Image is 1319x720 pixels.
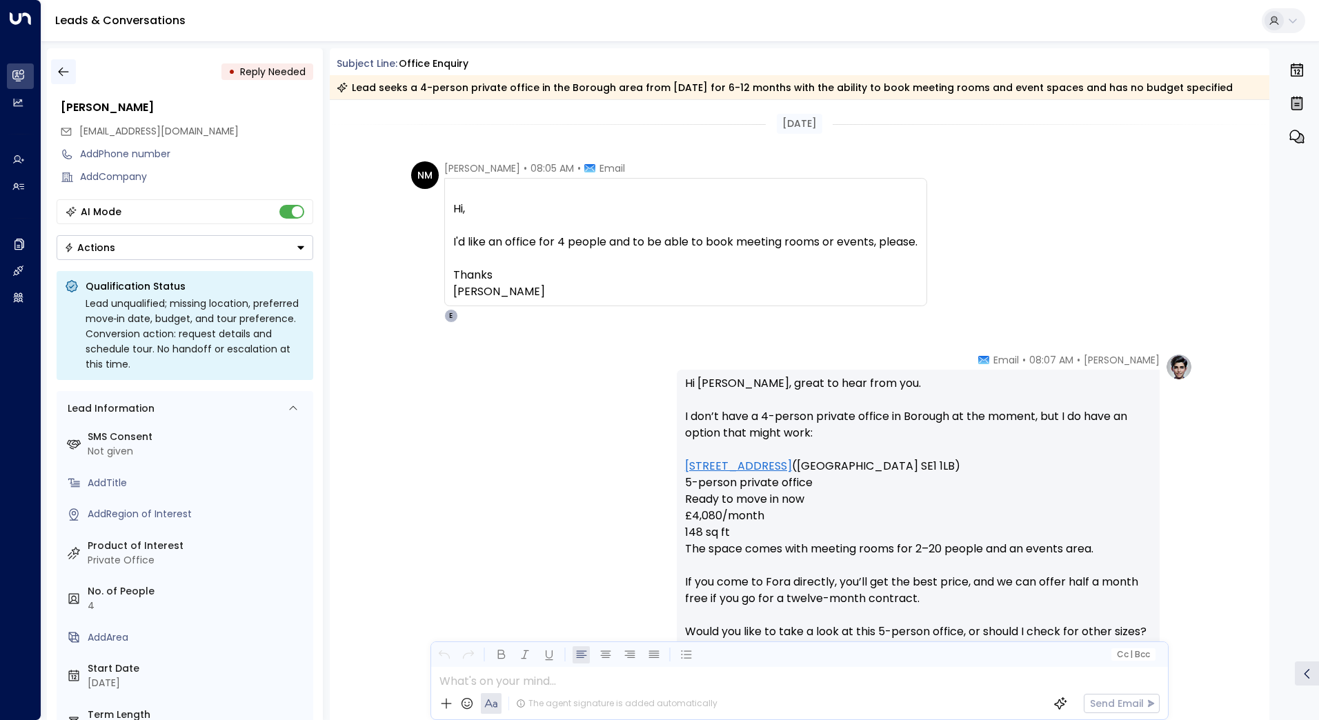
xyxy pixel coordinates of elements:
div: • [228,59,235,84]
div: [DATE] [88,676,308,690]
span: • [1077,353,1080,367]
span: Reply Needed [240,65,306,79]
div: AI Mode [81,205,121,219]
span: • [577,161,581,175]
label: Start Date [88,661,308,676]
label: Product of Interest [88,539,308,553]
div: AddCompany [80,170,313,184]
div: NM [411,161,439,189]
button: Undo [435,646,453,663]
label: No. of People [88,584,308,599]
button: Cc|Bcc [1111,648,1155,661]
div: 4 [88,599,308,613]
div: Not given [88,444,308,459]
p: Qualification Status [86,279,305,293]
button: Redo [459,646,477,663]
div: [DATE] [777,114,822,134]
div: [PERSON_NAME] [453,283,918,300]
div: Office enquiry [399,57,468,71]
span: Subject Line: [337,57,397,70]
div: [PERSON_NAME] [61,99,313,116]
div: Hi, [453,201,918,217]
div: Lead unqualified; missing location, preferred move‑in date, budget, and tour preference. Conversi... [86,296,305,372]
div: Private Office [88,553,308,568]
div: I'd like an office for 4 people and to be able to book meeting rooms or events, please. [453,234,918,250]
div: Lead Information [63,401,155,416]
span: | [1130,650,1133,659]
span: • [524,161,527,175]
span: 08:07 AM [1029,353,1073,367]
span: [PERSON_NAME] [444,161,520,175]
div: AddTitle [88,476,308,490]
div: AddArea [88,630,308,645]
div: Button group with a nested menu [57,235,313,260]
div: Lead seeks a 4-person private office in the Borough area from [DATE] for 6-12 months with the abi... [337,81,1233,94]
label: SMS Consent [88,430,308,444]
div: AddPhone number [80,147,313,161]
button: Actions [57,235,313,260]
div: Thanks [453,267,918,283]
img: profile-logo.png [1165,353,1193,381]
a: [STREET_ADDRESS] [685,458,792,474]
div: AddRegion of Interest [88,507,308,521]
span: Email [993,353,1019,367]
span: nicolablane@hotmail.com [79,124,239,139]
span: 08:05 AM [530,161,574,175]
div: Actions [64,241,115,254]
div: E [444,309,458,323]
div: The agent signature is added automatically [516,697,717,710]
span: [PERSON_NAME] [1084,353,1160,367]
span: • [1022,353,1026,367]
span: Email [599,161,625,175]
span: [EMAIL_ADDRESS][DOMAIN_NAME] [79,124,239,138]
span: Cc Bcc [1116,650,1149,659]
a: Leads & Conversations [55,12,186,28]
